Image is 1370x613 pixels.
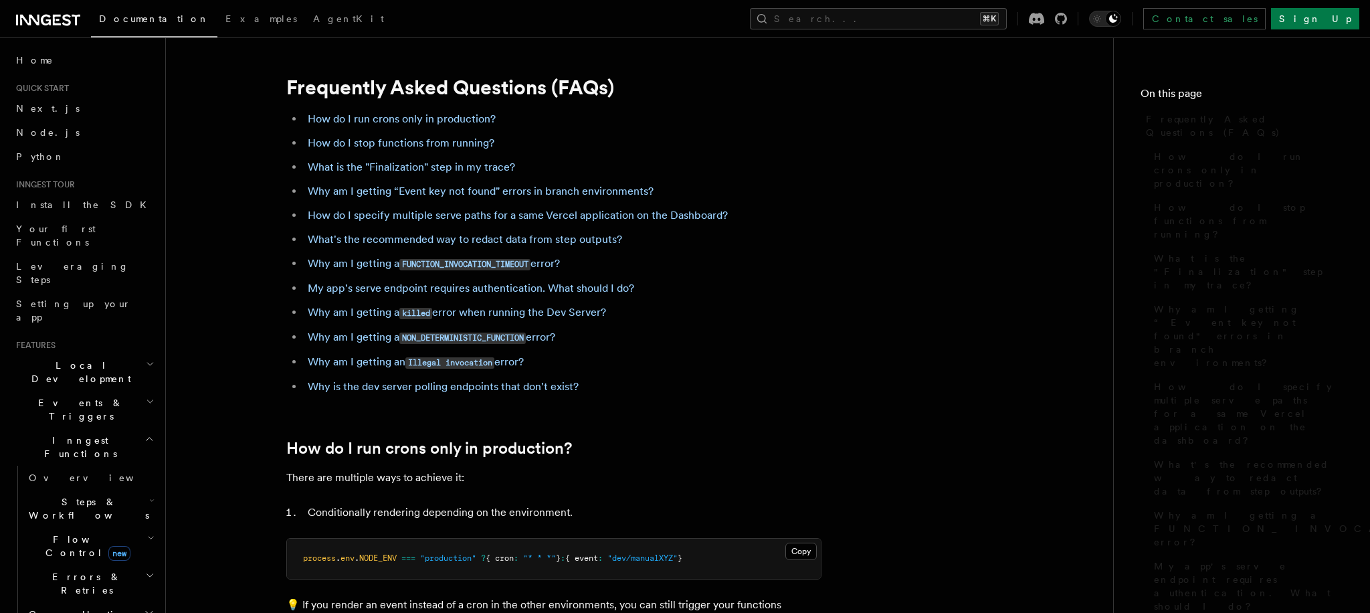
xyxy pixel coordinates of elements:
a: Why am I getting aFUNCTION_INVOCATION_TIMEOUTerror? [308,257,560,270]
button: Steps & Workflows [23,490,157,527]
a: Your first Functions [11,217,157,254]
span: "production" [420,553,476,563]
a: How do I run crons only in production? [1149,145,1343,195]
a: Why am I getting aNON_DETERMINISTIC_FUNCTIONerror? [308,331,555,343]
span: Events & Triggers [11,396,146,423]
span: How do I run crons only in production? [1154,150,1343,190]
span: process [303,553,336,563]
button: Inngest Functions [11,428,157,466]
a: How do I run crons only in production? [308,112,496,125]
span: new [108,546,130,561]
span: Quick start [11,83,69,94]
span: . [355,553,359,563]
span: : [598,553,603,563]
button: Errors & Retries [23,565,157,602]
a: What is the "Finalization" step in my trace? [1149,246,1343,297]
span: Features [11,340,56,351]
a: Why am I getting “Event key not found" errors in branch environments? [308,185,654,197]
span: Documentation [99,13,209,24]
a: How do I stop functions from running? [1149,195,1343,246]
span: Node.js [16,127,80,138]
button: Events & Triggers [11,391,157,428]
code: FUNCTION_INVOCATION_TIMEOUT [399,259,530,270]
a: Sign Up [1271,8,1359,29]
span: } [678,553,682,563]
a: What's the recommended way to redact data from step outputs? [308,233,622,246]
code: Illegal invocation [405,357,494,369]
span: . [336,553,340,563]
a: My app's serve endpoint requires authentication. What should I do? [308,282,634,294]
a: Why am I getting anIllegal invocationerror? [308,355,524,368]
a: Leveraging Steps [11,254,157,292]
a: How do I stop functions from running? [308,137,494,149]
a: Documentation [91,4,217,37]
a: Node.js [11,120,157,145]
span: Inngest tour [11,179,75,190]
span: How do I stop functions from running? [1154,201,1343,241]
span: Next.js [16,103,80,114]
span: Leveraging Steps [16,261,129,285]
a: Why am I getting a FUNCTION_INVOCATION_TIMEOUT error? [1149,503,1343,554]
span: "dev/manualXYZ" [607,553,678,563]
span: What's the recommended way to redact data from step outputs? [1154,458,1343,498]
span: Local Development [11,359,146,385]
span: Errors & Retries [23,570,145,597]
a: Next.js [11,96,157,120]
span: Flow Control [23,533,147,559]
a: Install the SDK [11,193,157,217]
span: How do I specify multiple serve paths for a same Vercel application on the dashboard? [1154,380,1343,447]
span: { cron [486,553,514,563]
span: Setting up your app [16,298,131,323]
a: Overview [23,466,157,490]
a: Frequently Asked Questions (FAQs) [1141,107,1343,145]
h4: On this page [1141,86,1343,107]
kbd: ⌘K [980,12,999,25]
span: === [401,553,415,563]
a: What is the "Finalization" step in my trace? [308,161,515,173]
span: Inngest Functions [11,434,144,460]
span: Python [16,151,65,162]
a: Contact sales [1143,8,1266,29]
span: Install the SDK [16,199,155,210]
a: How do I specify multiple serve paths for a same Vercel application on the dashboard? [1149,375,1343,452]
p: There are multiple ways to achieve it: [286,468,821,487]
span: Frequently Asked Questions (FAQs) [1146,112,1343,139]
h1: Frequently Asked Questions (FAQs) [286,75,821,99]
span: { event [565,553,598,563]
span: } [556,553,561,563]
span: Why am I getting “Event key not found" errors in branch environments? [1154,302,1343,369]
code: NON_DETERMINISTIC_FUNCTION [399,333,526,344]
span: ? [481,553,486,563]
a: How do I run crons only in production? [286,439,572,458]
button: Flow Controlnew [23,527,157,565]
a: Python [11,145,157,169]
code: killed [399,308,432,319]
button: Local Development [11,353,157,391]
a: Home [11,48,157,72]
a: How do I specify multiple serve paths for a same Vercel application on the Dashboard? [308,209,728,222]
span: NODE_ENV [359,553,397,563]
span: env [340,553,355,563]
span: Steps & Workflows [23,495,149,522]
a: Why is the dev server polling endpoints that don't exist? [308,380,579,393]
span: Overview [29,472,167,483]
a: What's the recommended way to redact data from step outputs? [1149,452,1343,503]
a: AgentKit [305,4,392,36]
span: AgentKit [313,13,384,24]
span: What is the "Finalization" step in my trace? [1154,252,1343,292]
span: : [514,553,518,563]
span: Home [16,54,54,67]
button: Search...⌘K [750,8,1007,29]
a: Why am I getting “Event key not found" errors in branch environments? [1149,297,1343,375]
a: Examples [217,4,305,36]
a: Why am I getting akillederror when running the Dev Server? [308,306,606,319]
span: Your first Functions [16,224,96,248]
span: : [561,553,565,563]
span: Examples [225,13,297,24]
button: Toggle dark mode [1089,11,1121,27]
li: Conditionally rendering depending on the environment. [304,503,821,522]
button: Copy [785,543,817,560]
a: Setting up your app [11,292,157,329]
span: My app's serve endpoint requires authentication. What should I do? [1154,559,1343,613]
